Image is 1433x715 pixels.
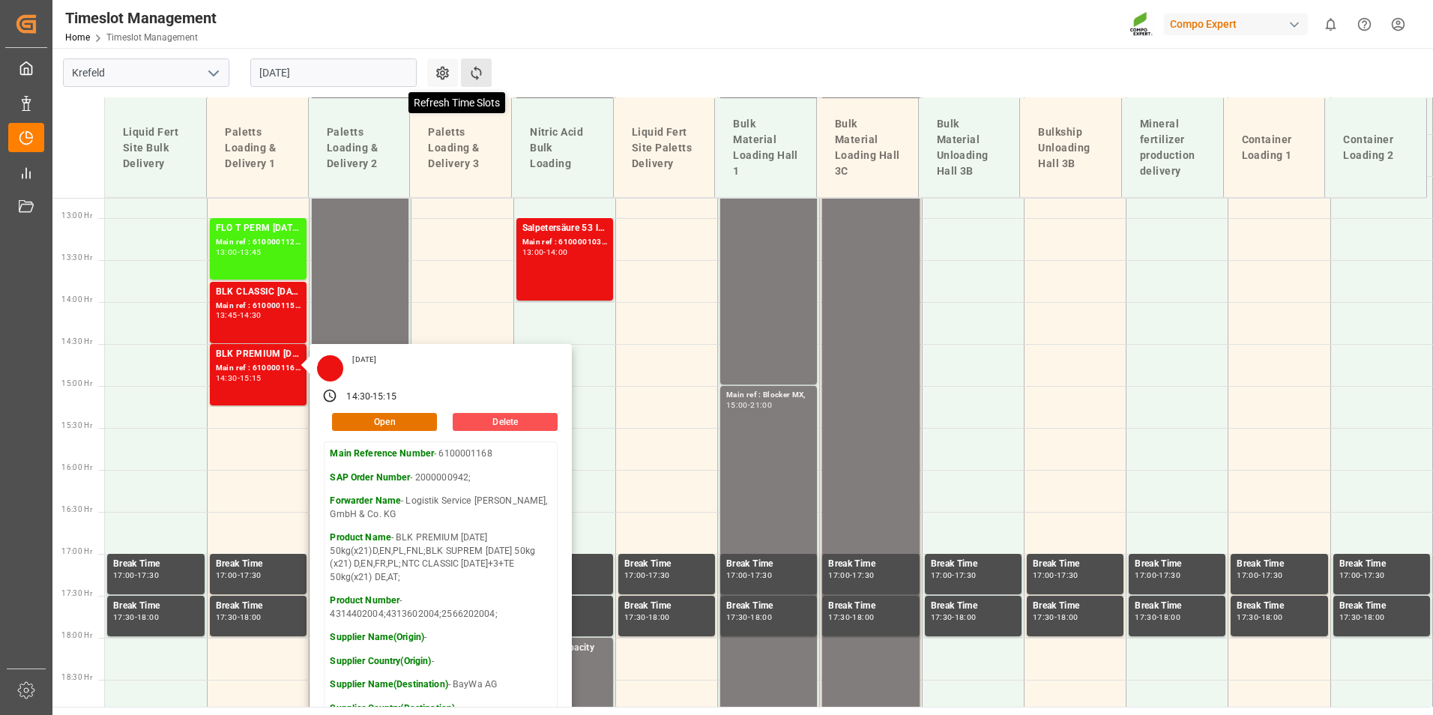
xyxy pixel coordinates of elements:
span: 17:00 Hr [61,547,92,555]
div: Break Time [931,599,1016,614]
strong: Main Reference Number [330,448,434,459]
div: - [1055,614,1057,621]
div: 17:30 [828,614,850,621]
div: Break Time [726,599,811,614]
div: - [135,614,137,621]
div: 17:30 [1261,572,1283,579]
div: 17:00 [931,572,953,579]
div: 17:30 [648,572,670,579]
div: 17:30 [1135,614,1156,621]
strong: Supplier Name(Origin) [330,632,424,642]
div: 17:30 [624,614,646,621]
div: 21:00 [750,402,772,408]
div: - [748,402,750,408]
div: 17:00 [113,572,135,579]
div: 17:00 [1135,572,1156,579]
div: 18:00 [648,614,670,621]
span: 15:30 Hr [61,421,92,429]
div: Break Time [1339,599,1424,614]
strong: Supplier Country(Origin) [330,656,431,666]
p: - [330,631,552,645]
div: 17:00 [1339,572,1361,579]
div: - [952,614,954,621]
div: 17:00 [624,572,646,579]
div: - [646,572,648,579]
img: Screenshot%202023-09-29%20at%2010.02.21.png_1712312052.png [1129,11,1153,37]
div: Container Loading 2 [1337,126,1414,169]
div: Salpetersäure 53 lose; [522,221,607,236]
div: Timeslot Management [65,7,217,29]
div: - [238,572,240,579]
input: Type to search/select [63,58,229,87]
div: - [748,572,750,579]
div: 17:30 [113,614,135,621]
div: Break Time [726,557,811,572]
div: 17:00 [828,572,850,579]
div: Liquid Fert Site Bulk Delivery [117,118,194,178]
div: 17:30 [1057,572,1078,579]
div: 18:00 [1363,614,1385,621]
div: 17:00 [1237,572,1258,579]
div: Break Time [1237,599,1321,614]
div: 18:00 [1261,614,1283,621]
div: Break Time [1339,557,1424,572]
div: 17:30 [240,572,262,579]
strong: SAP Order Number [330,472,410,483]
div: 14:30 [216,375,238,381]
div: Bulkship Unloading Hall 3B [1032,118,1109,178]
div: - [1156,572,1159,579]
div: Bulk Material Loading Hall 3C [829,110,906,185]
div: - [135,572,137,579]
div: - [370,390,372,404]
div: 14:00 [546,249,568,256]
div: 13:45 [216,312,238,319]
strong: Supplier Name(Destination) [330,679,447,690]
div: 17:30 [216,614,238,621]
div: Break Time [1033,557,1117,572]
strong: Supplier Country(Destination) [330,703,455,714]
div: Break Time [216,599,301,614]
span: 15:00 Hr [61,379,92,387]
div: 17:30 [1363,572,1385,579]
div: [DATE] [347,355,381,365]
div: - [1055,572,1057,579]
div: - [238,312,240,319]
div: Break Time [216,557,301,572]
span: 13:00 Hr [61,211,92,220]
p: - 2000000942; [330,471,552,485]
div: 17:30 [1033,614,1055,621]
strong: Forwarder Name [330,495,401,506]
button: open menu [202,61,224,85]
div: 17:30 [955,572,977,579]
div: Main ref : 6100001168, 2000000942; [216,362,301,375]
div: Paletts Loading & Delivery 3 [422,118,499,178]
button: Compo Expert [1164,10,1314,38]
div: 14:30 [240,312,262,319]
div: - [543,249,546,256]
div: - [1156,614,1159,621]
div: Bulk Material Loading Hall 1 [727,110,804,185]
button: Help Center [1348,7,1381,41]
div: Main ref : 6100001036, 2000000988; [522,236,607,249]
p: - 4314402004;4313602004;2566202004; [330,594,552,621]
div: 15:00 [726,402,748,408]
div: Break Time [931,557,1016,572]
div: 17:30 [1339,614,1361,621]
div: Break Time [624,557,709,572]
div: Break Time [828,557,913,572]
div: - [1258,572,1261,579]
div: - [850,614,852,621]
div: 17:00 [216,572,238,579]
div: Liquid Fert Site Paletts Delivery [626,118,703,178]
div: 15:15 [240,375,262,381]
div: 18:00 [240,614,262,621]
strong: Product Name [330,532,391,543]
div: Compo Expert [1164,13,1308,35]
div: Break Time [1237,557,1321,572]
p: - BLK PREMIUM [DATE] 50kg(x21)D,EN,PL,FNL;BLK SUPREM [DATE] 50kg (x21) D,EN,FR,PL;NTC CLASSIC [DA... [330,531,552,584]
span: 18:00 Hr [61,631,92,639]
div: Container Loading 1 [1236,126,1313,169]
div: 17:30 [137,572,159,579]
div: - [850,572,852,579]
button: Delete [453,413,558,431]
